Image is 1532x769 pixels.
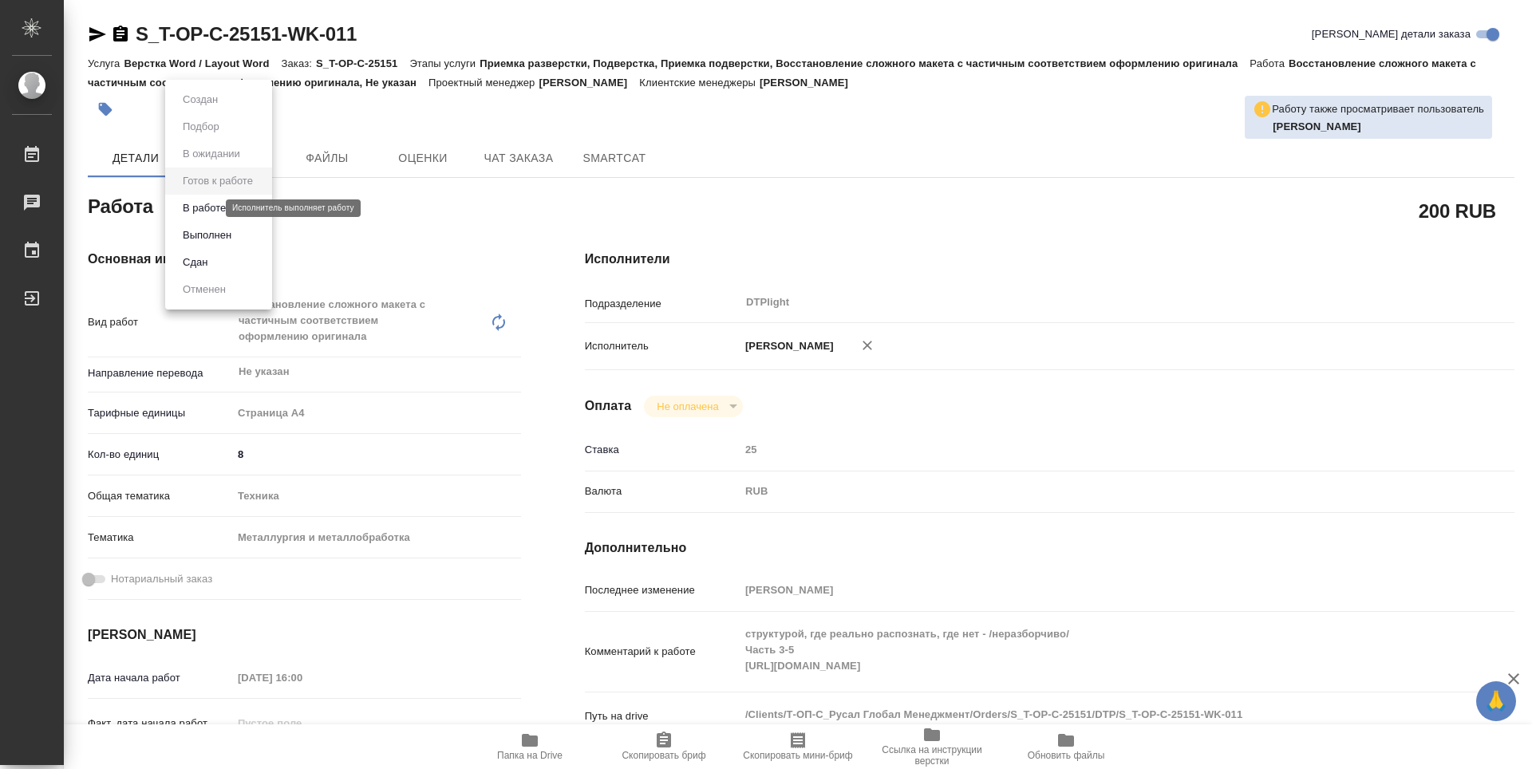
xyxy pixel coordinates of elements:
button: Создан [178,91,223,108]
button: Подбор [178,118,224,136]
button: Сдан [178,254,212,271]
button: Выполнен [178,227,236,244]
button: Отменен [178,281,231,298]
button: В ожидании [178,145,245,163]
button: В работе [178,199,231,217]
button: Готов к работе [178,172,258,190]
